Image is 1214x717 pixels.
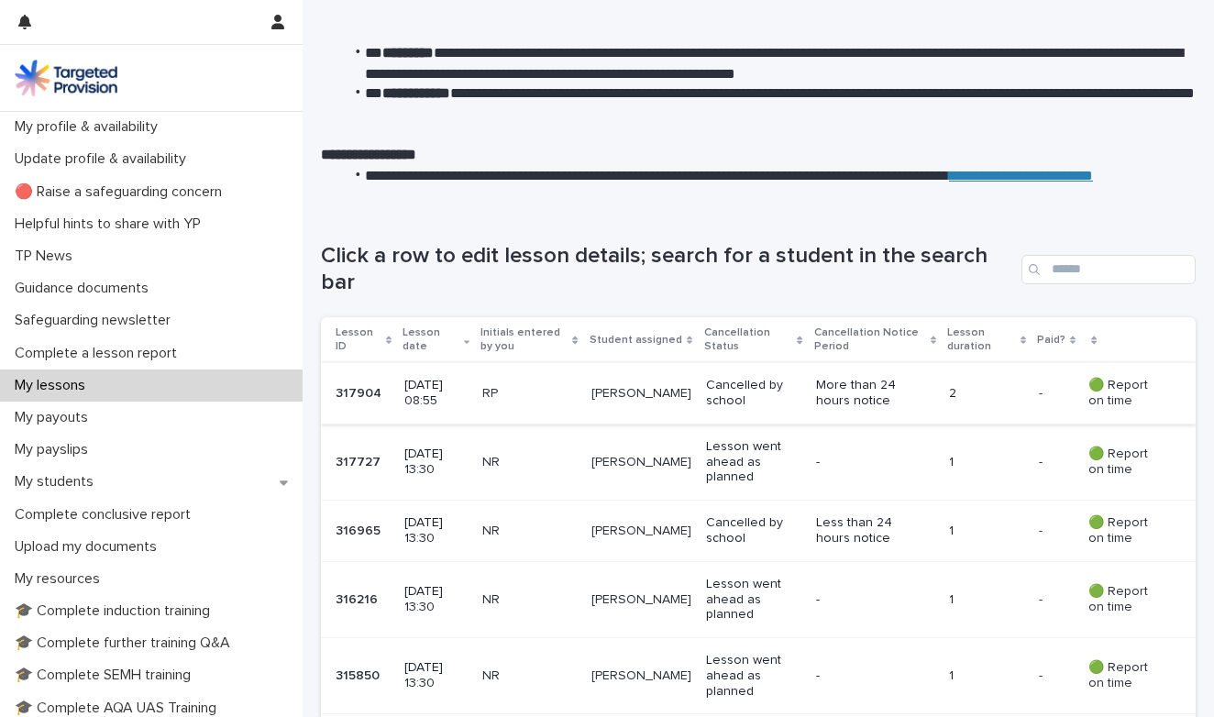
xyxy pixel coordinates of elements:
[7,538,171,556] p: Upload my documents
[7,409,103,426] p: My payouts
[1088,378,1166,409] p: 🟢 Report on time
[7,667,205,684] p: 🎓 Complete SEMH training
[1039,520,1046,539] p: -
[816,668,918,684] p: -
[321,638,1196,714] tr: 315850315850 [DATE] 13:30NR[PERSON_NAME]Lesson went ahead as planned-1-- 🟢 Report on time
[321,501,1196,562] tr: 316965316965 [DATE] 13:30NR[PERSON_NAME]Cancelled by schoolLess than 24 hours notice1-- 🟢 Report ...
[7,506,205,524] p: Complete conclusive report
[482,592,577,608] p: NR
[482,386,577,402] p: RP
[949,592,1024,608] p: 1
[7,473,108,491] p: My students
[816,515,918,546] p: Less than 24 hours notice
[7,602,225,620] p: 🎓 Complete induction training
[7,150,201,168] p: Update profile & availability
[7,345,192,362] p: Complete a lesson report
[706,515,801,546] p: Cancelled by school
[949,386,1024,402] p: 2
[591,524,691,539] p: [PERSON_NAME]
[321,363,1196,425] tr: 317904317904 [DATE] 08:55RP[PERSON_NAME]Cancelled by schoolMore than 24 hours notice2-- 🟢 Report ...
[591,668,691,684] p: [PERSON_NAME]
[814,323,926,357] p: Cancellation Notice Period
[949,524,1024,539] p: 1
[7,700,231,717] p: 🎓 Complete AQA UAS Training
[336,589,381,608] p: 316216
[1039,589,1046,608] p: -
[1088,515,1166,546] p: 🟢 Report on time
[947,323,1016,357] p: Lesson duration
[949,668,1024,684] p: 1
[949,455,1024,470] p: 1
[7,570,115,588] p: My resources
[591,592,691,608] p: [PERSON_NAME]
[706,378,801,409] p: Cancelled by school
[7,248,87,265] p: TP News
[404,584,468,615] p: [DATE] 13:30
[1088,584,1166,615] p: 🟢 Report on time
[706,577,801,623] p: Lesson went ahead as planned
[404,378,468,409] p: [DATE] 08:55
[704,323,793,357] p: Cancellation Status
[1039,451,1046,470] p: -
[482,455,577,470] p: NR
[7,183,237,201] p: 🔴 Raise a safeguarding concern
[336,382,385,402] p: 317904
[7,634,245,652] p: 🎓 Complete further training Q&A
[816,455,918,470] p: -
[1039,665,1046,684] p: -
[480,323,568,357] p: Initials entered by you
[590,330,682,350] p: Student assigned
[816,378,918,409] p: More than 24 hours notice
[482,668,577,684] p: NR
[482,524,577,539] p: NR
[7,280,163,297] p: Guidance documents
[404,660,468,691] p: [DATE] 13:30
[404,515,468,546] p: [DATE] 13:30
[706,653,801,699] p: Lesson went ahead as planned
[7,441,103,458] p: My payslips
[336,520,384,539] p: 316965
[7,377,100,394] p: My lessons
[336,665,383,684] p: 315850
[403,323,458,357] p: Lesson date
[321,243,1014,296] h1: Click a row to edit lesson details; search for a student in the search bar
[816,592,918,608] p: -
[15,60,117,96] img: M5nRWzHhSzIhMunXDL62
[591,455,691,470] p: [PERSON_NAME]
[321,561,1196,637] tr: 316216316216 [DATE] 13:30NR[PERSON_NAME]Lesson went ahead as planned-1-- 🟢 Report on time
[7,215,215,233] p: Helpful hints to share with YP
[7,312,185,329] p: Safeguarding newsletter
[404,447,468,478] p: [DATE] 13:30
[591,386,691,402] p: [PERSON_NAME]
[1088,447,1166,478] p: 🟢 Report on time
[1039,382,1046,402] p: -
[1037,330,1065,350] p: Paid?
[706,439,801,485] p: Lesson went ahead as planned
[336,451,384,470] p: 317727
[7,118,172,136] p: My profile & availability
[1088,660,1166,691] p: 🟢 Report on time
[1021,255,1196,284] input: Search
[321,424,1196,500] tr: 317727317727 [DATE] 13:30NR[PERSON_NAME]Lesson went ahead as planned-1-- 🟢 Report on time
[336,323,381,357] p: Lesson ID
